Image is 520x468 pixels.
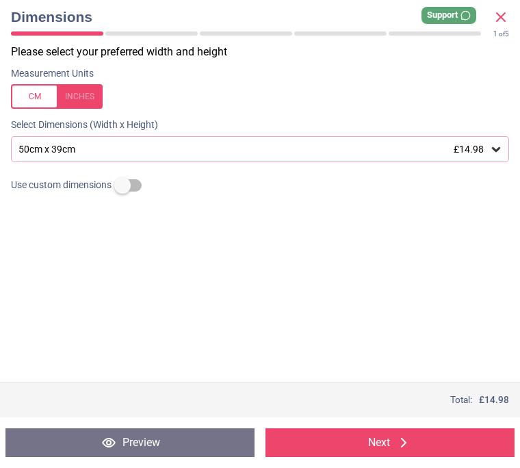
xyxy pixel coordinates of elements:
[11,44,520,60] p: Please select your preferred width and height
[11,67,94,81] label: Measurement Units
[265,428,515,457] button: Next
[421,7,476,24] div: Support
[493,29,509,39] div: of 5
[11,179,112,192] span: Use custom dimensions
[493,30,497,38] span: 1
[11,393,509,406] div: Total:
[17,144,489,155] div: 50cm x 39cm
[5,428,255,457] button: Preview
[11,7,493,27] span: Dimensions
[454,144,484,155] span: £14.98
[484,394,509,405] span: 14.98
[479,393,509,406] span: £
